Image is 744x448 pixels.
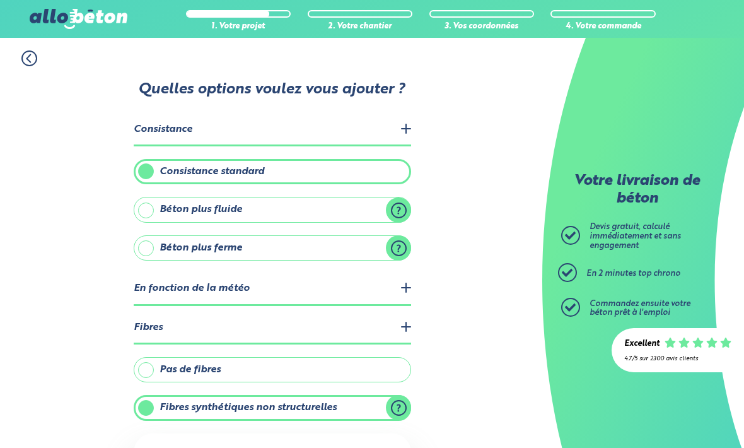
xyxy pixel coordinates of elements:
[624,339,660,349] div: Excellent
[308,22,412,32] div: 2. Votre chantier
[134,273,411,305] legend: En fonction de la météo
[134,395,411,420] label: Fibres synthétiques non structurelles
[134,235,411,261] label: Béton plus ferme
[134,114,411,146] legend: Consistance
[30,9,127,29] img: allobéton
[134,312,411,345] legend: Fibres
[429,22,534,32] div: 3. Vos coordonnées
[134,357,411,382] label: Pas de fibres
[590,300,690,317] span: Commandez ensuite votre béton prêt à l'emploi
[132,81,410,99] p: Quelles options voulez vous ajouter ?
[590,223,681,249] span: Devis gratuit, calculé immédiatement et sans engagement
[186,22,291,32] div: 1. Votre projet
[134,197,411,222] label: Béton plus fluide
[550,22,655,32] div: 4. Votre commande
[632,399,730,434] iframe: Help widget launcher
[624,355,731,362] div: 4.7/5 sur 2300 avis clients
[564,173,709,208] p: Votre livraison de béton
[586,269,680,278] span: En 2 minutes top chrono
[134,159,411,184] label: Consistance standard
